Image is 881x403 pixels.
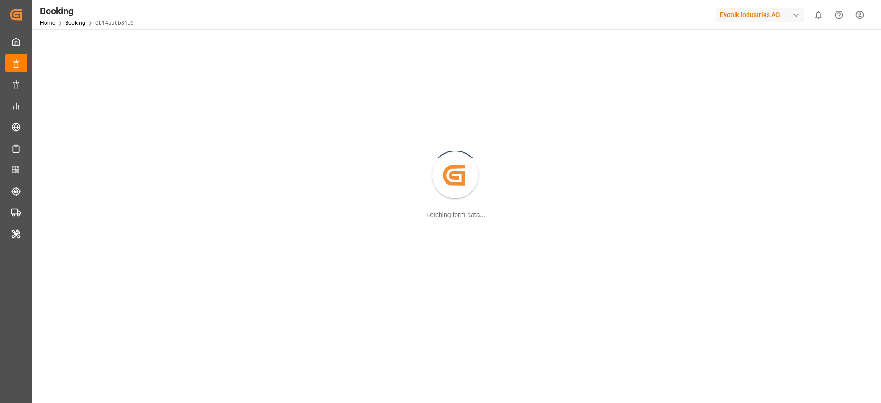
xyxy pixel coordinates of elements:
div: Evonik Industries AG [716,8,804,22]
div: Fetching form data... [426,210,485,220]
button: Help Center [829,5,849,25]
button: Evonik Industries AG [716,6,808,23]
button: show 0 new notifications [808,5,829,25]
a: Home [40,20,55,26]
div: Booking [40,4,134,18]
a: Booking [65,20,85,26]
